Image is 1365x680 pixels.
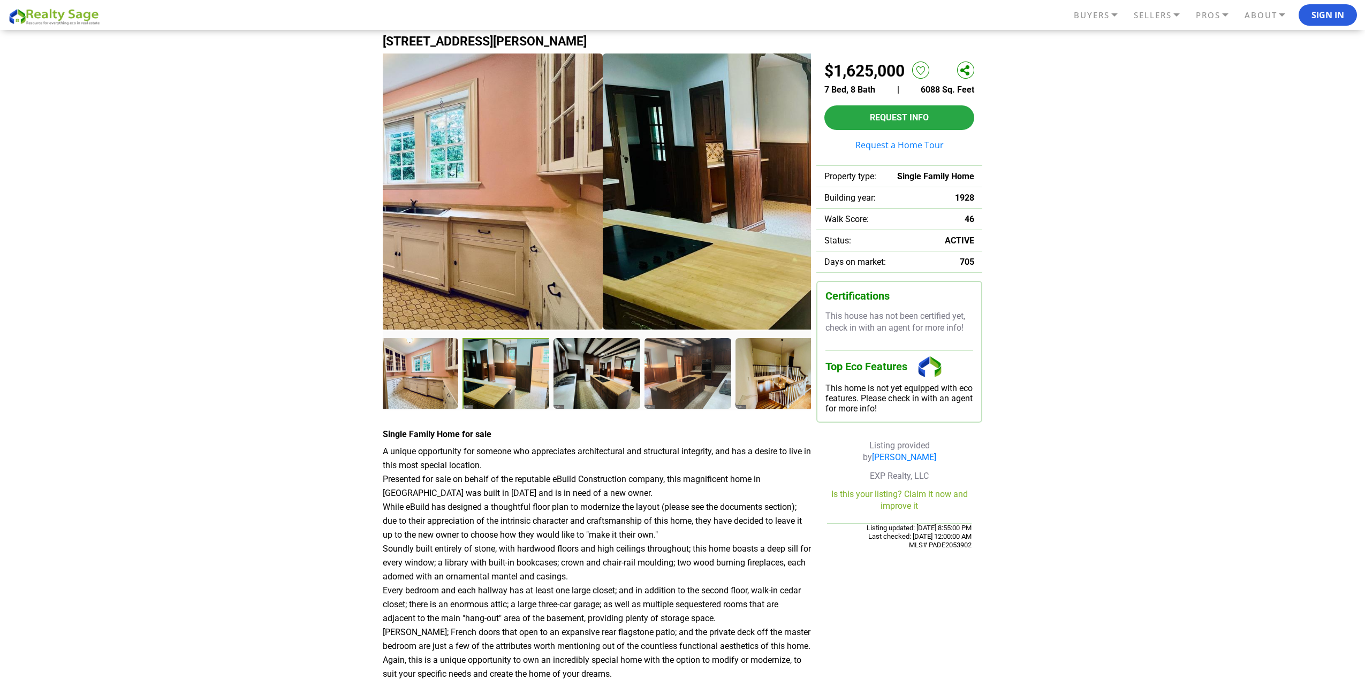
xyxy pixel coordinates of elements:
[909,541,972,549] span: MLS# PADE2053902
[1299,4,1357,26] button: Sign In
[825,310,973,334] p: This house has not been certified yet, check in with an agent for more info!
[824,105,974,130] button: Request Info
[870,471,929,481] span: EXP Realty, LLC
[965,214,974,224] span: 46
[1242,6,1299,25] a: ABOUT
[915,524,972,532] span: [DATE] 8:55:00 PM
[824,141,974,149] a: Request a Home Tour
[824,85,875,95] span: 7 Bed, 8 Bath
[1193,6,1242,25] a: PROS
[827,523,972,549] div: Listing updated: Last checked:
[825,383,973,414] div: This home is not yet equipped with eco features. Please check in with an agent for more info!
[955,193,974,203] span: 1928
[824,235,851,246] span: Status:
[824,171,876,181] span: Property type:
[383,429,811,439] h4: Single Family Home for sale
[911,532,972,540] span: [DATE] 12:00:00 AM
[824,62,905,80] h2: $1,625,000
[824,193,876,203] span: Building year:
[921,85,974,95] span: 6088 Sq. Feet
[383,35,982,48] h1: [STREET_ADDRESS][PERSON_NAME]
[1131,6,1193,25] a: SELLERS
[863,440,936,462] span: Listing provided by
[1071,6,1131,25] a: BUYERS
[945,235,974,246] span: ACTIVE
[825,290,973,302] h3: Certifications
[831,489,968,511] a: Is this your listing? Claim it now and improve it
[872,452,936,462] a: [PERSON_NAME]
[825,350,973,383] h3: Top Eco Features
[824,214,869,224] span: Walk Score:
[897,171,974,181] span: Single Family Home
[960,257,974,267] span: 705
[8,7,104,26] img: REALTY SAGE
[897,85,899,95] span: |
[824,257,886,267] span: Days on market:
